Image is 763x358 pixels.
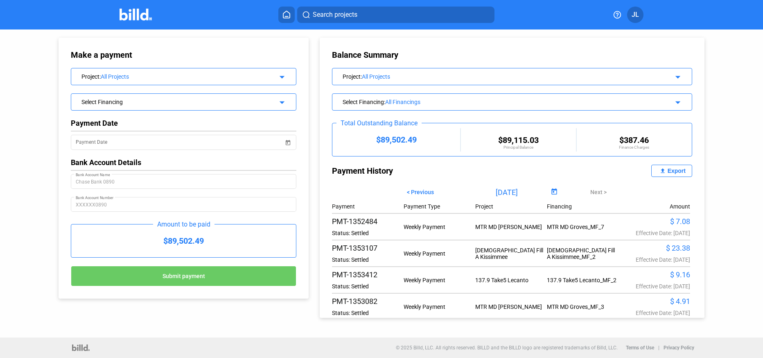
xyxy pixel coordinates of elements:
div: Bank Account Details [71,158,296,167]
div: Payment Type [404,203,475,210]
div: Total Outstanding Balance [336,119,422,127]
div: All Financings [385,99,648,105]
div: Weekly Payment [404,277,475,283]
div: Status: Settled [332,283,404,290]
div: Financing [547,203,619,210]
button: Open calendar [284,134,292,142]
div: $ 7.08 [619,217,690,226]
span: Submit payment [163,273,205,280]
div: MTR MD Groves_MF_7 [547,224,619,230]
div: $ 9.16 [619,270,690,279]
div: Status: Settled [332,256,404,263]
div: $387.46 [577,135,692,145]
div: Amount [670,203,690,210]
p: © 2025 Billd, LLC. All rights reserved. BILLD and the BILLD logo are registered trademarks of Bil... [396,345,618,351]
div: $89,502.49 [71,224,296,257]
div: [DEMOGRAPHIC_DATA] Fill A Kissimmee [475,247,547,260]
div: Project [343,72,648,80]
div: Make a payment [71,50,206,60]
div: Weekly Payment [404,304,475,310]
div: Balance Summary [332,50,692,60]
div: Select Financing [81,97,265,105]
div: Project [475,203,547,210]
div: $ 23.38 [619,244,690,252]
div: Payment Date [71,119,296,127]
span: JL [632,10,639,20]
div: Amount to be paid [153,220,214,228]
div: Status: Settled [332,310,404,316]
button: < Previous [401,185,440,199]
div: $89,115.03 [461,135,576,145]
button: Open calendar [549,187,560,198]
span: : [99,73,101,80]
mat-icon: arrow_drop_down [276,96,286,106]
div: $ 4.91 [619,297,690,306]
div: MTR MD [PERSON_NAME] [475,224,547,230]
button: Export [651,165,692,177]
div: Principal Balance [461,145,576,150]
span: < Previous [407,189,434,195]
button: Submit payment [71,266,296,286]
mat-icon: arrow_drop_down [672,71,682,81]
div: $89,502.49 [332,135,460,145]
span: : [361,73,362,80]
div: Weekly Payment [404,250,475,257]
div: PMT-1353412 [332,270,404,279]
div: 137.9 Take5 Lecanto_MF_2 [547,277,619,283]
b: Terms of Use [626,345,654,351]
div: PMT-1353107 [332,244,404,252]
div: PMT-1353082 [332,297,404,306]
span: Next > [590,189,607,195]
div: 137.9 Take5 Lecanto [475,277,547,283]
button: Search projects [297,7,494,23]
b: Privacy Policy [664,345,694,351]
mat-icon: file_upload [658,166,668,176]
div: Effective Date: [DATE] [619,230,690,236]
div: Select Financing [343,97,648,105]
button: Next > [584,185,613,199]
span: Search projects [313,10,357,20]
span: : [384,99,385,105]
button: JL [627,7,643,23]
div: All Projects [101,73,265,80]
div: PMT-1352484 [332,217,404,226]
img: Billd Company Logo [120,9,152,20]
div: Project [81,72,265,80]
div: Effective Date: [DATE] [619,310,690,316]
div: [DEMOGRAPHIC_DATA] Fill A Kissimmee_MF_2 [547,247,619,260]
p: | [658,345,659,351]
div: All Projects [362,73,648,80]
div: Effective Date: [DATE] [619,256,690,263]
img: logo [72,344,90,351]
mat-icon: arrow_drop_down [672,96,682,106]
div: Status: Settled [332,230,404,236]
div: Payment [332,203,404,210]
div: MTR MD [PERSON_NAME] [475,304,547,310]
div: Finance Charges [577,145,692,150]
div: MTR MD Groves_MF_3 [547,304,619,310]
mat-icon: arrow_drop_down [276,71,286,81]
div: Effective Date: [DATE] [619,283,690,290]
div: Weekly Payment [404,224,475,230]
div: Export [668,168,686,174]
div: Payment History [332,165,512,177]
